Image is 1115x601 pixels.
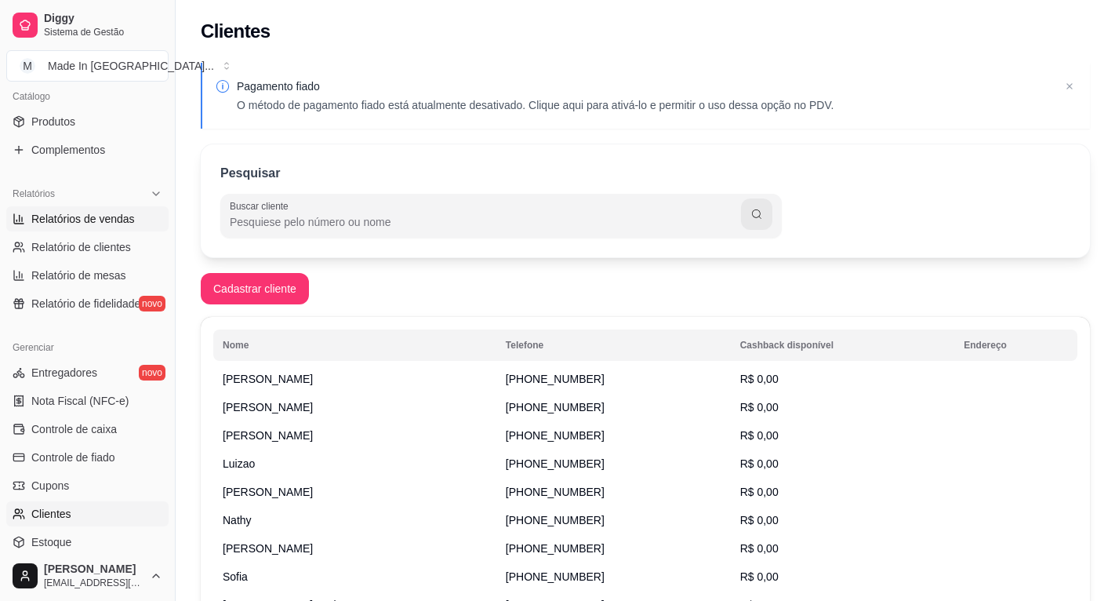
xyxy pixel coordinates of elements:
span: Produtos [31,114,75,129]
span: [PHONE_NUMBER] [506,514,605,526]
span: Relatórios [13,188,55,200]
span: R$ 0,00 [740,486,779,498]
span: Nathy [223,514,252,526]
span: [PERSON_NAME] [223,401,313,413]
span: R$ 0,00 [740,514,779,526]
span: [PHONE_NUMBER] [506,457,605,470]
span: [PHONE_NUMBER] [506,542,605,555]
span: Sofia [223,570,248,583]
a: Entregadoresnovo [6,360,169,385]
a: Controle de fiado [6,445,169,470]
span: R$ 0,00 [740,429,779,442]
span: [PHONE_NUMBER] [506,570,605,583]
span: [PHONE_NUMBER] [506,486,605,498]
span: Nota Fiscal (NFC-e) [31,393,129,409]
span: R$ 0,00 [740,457,779,470]
p: Pesquisar [220,164,280,183]
a: Controle de caixa [6,417,169,442]
a: Relatório de clientes [6,235,169,260]
button: Select a team [6,50,169,82]
span: [PERSON_NAME] [44,563,143,577]
a: DiggySistema de Gestão [6,6,169,44]
a: Relatórios de vendas [6,206,169,231]
div: Gerenciar [6,335,169,360]
a: Complementos [6,137,169,162]
th: Cashback disponível [731,330,955,361]
span: [PHONE_NUMBER] [506,373,605,385]
span: Entregadores [31,365,97,381]
button: Cadastrar cliente [201,273,309,304]
span: [PERSON_NAME] [223,373,313,385]
span: Relatórios de vendas [31,211,135,227]
span: [PHONE_NUMBER] [506,401,605,413]
span: Relatório de clientes [31,239,131,255]
button: [PERSON_NAME][EMAIL_ADDRESS][DOMAIN_NAME] [6,557,169,595]
span: M [20,58,35,74]
span: [EMAIL_ADDRESS][DOMAIN_NAME] [44,577,143,589]
label: Buscar cliente [230,199,294,213]
div: Catálogo [6,84,169,109]
span: [PERSON_NAME] [223,542,313,555]
th: Nome [213,330,496,361]
input: Buscar cliente [230,214,741,230]
p: Pagamento fiado [237,78,834,94]
span: Controle de fiado [31,450,115,465]
span: Estoque [31,534,71,550]
h2: Clientes [201,19,271,44]
span: Diggy [44,12,162,26]
span: R$ 0,00 [740,542,779,555]
a: Nota Fiscal (NFC-e) [6,388,169,413]
span: [PHONE_NUMBER] [506,429,605,442]
span: Sistema de Gestão [44,26,162,38]
p: O método de pagamento fiado está atualmente desativado. Clique aqui para ativá-lo e permitir o us... [237,97,834,113]
a: Relatório de mesas [6,263,169,288]
span: Complementos [31,142,105,158]
div: Made In [GEOGRAPHIC_DATA] ... [48,58,214,74]
a: Produtos [6,109,169,134]
span: Luizao [223,457,255,470]
span: [PERSON_NAME] [223,429,313,442]
a: Estoque [6,530,169,555]
a: Cupons [6,473,169,498]
th: Endereço [954,330,1077,361]
span: Relatório de fidelidade [31,296,140,311]
span: [PERSON_NAME] [223,486,313,498]
a: Relatório de fidelidadenovo [6,291,169,316]
span: R$ 0,00 [740,570,779,583]
span: R$ 0,00 [740,401,779,413]
span: R$ 0,00 [740,373,779,385]
span: Relatório de mesas [31,268,126,283]
a: Clientes [6,501,169,526]
span: Clientes [31,506,71,522]
span: Cupons [31,478,69,494]
th: Telefone [496,330,731,361]
span: Controle de caixa [31,421,117,437]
